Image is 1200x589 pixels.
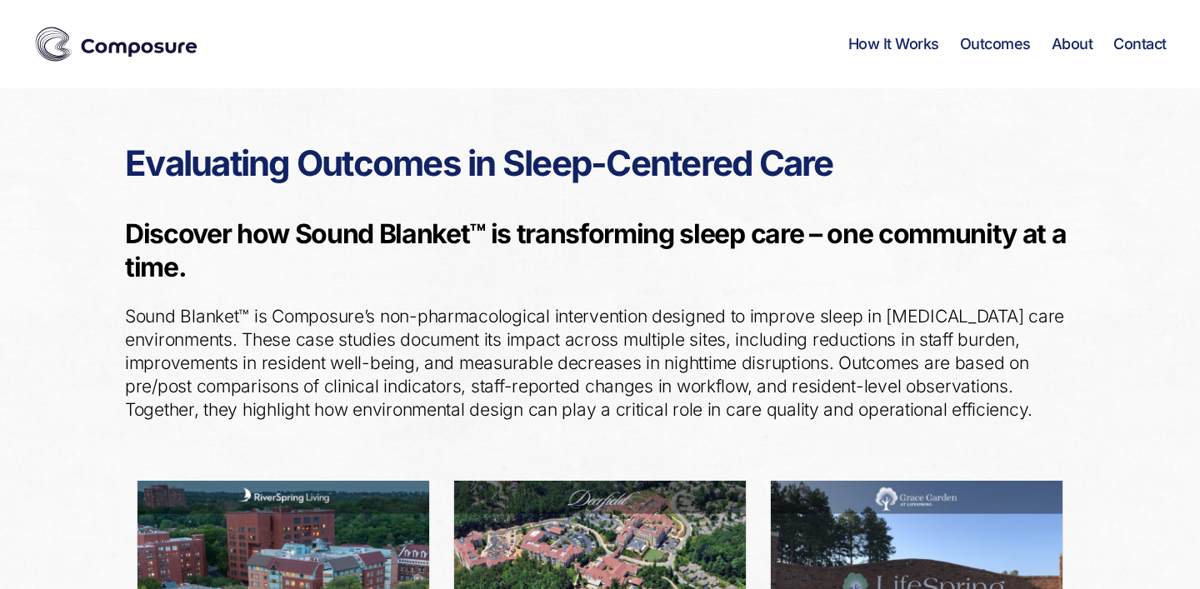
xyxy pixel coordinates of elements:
[848,35,1167,53] nav: Horizontal
[848,35,939,53] a: How It Works
[125,305,1075,422] p: Sound Blanket™ is Composure’s non-pharmacological intervention designed to improve sleep in [MEDI...
[33,23,200,65] img: Composure
[1113,35,1167,53] a: Contact
[125,147,1075,180] h1: Evaluating Outcomes in Sleep-Centered Care
[125,217,1075,284] h4: Discover how Sound Blanket™ is transforming sleep care – one community at a time.
[960,35,1031,53] a: Outcomes
[1052,35,1093,53] a: About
